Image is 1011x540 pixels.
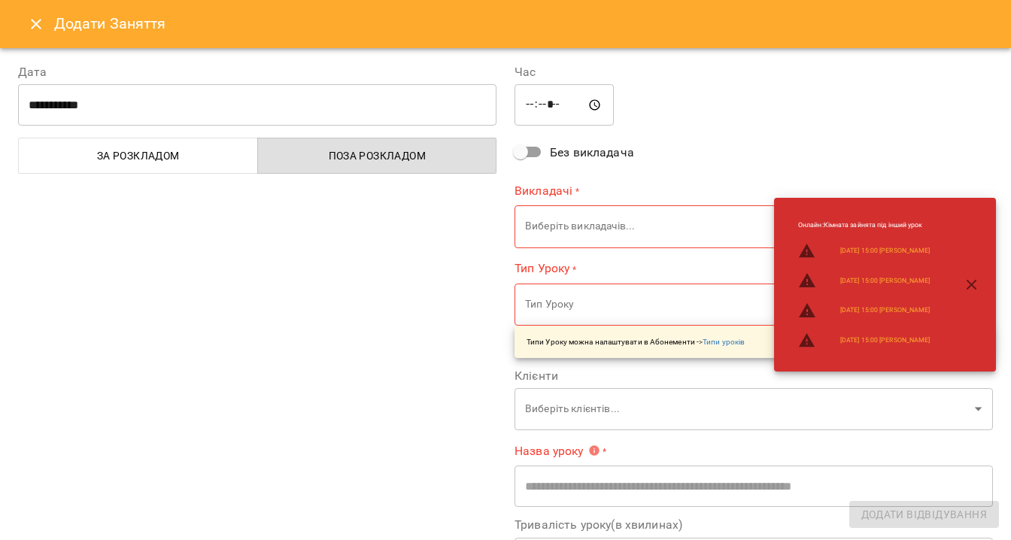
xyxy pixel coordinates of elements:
a: [DATE] 15:00 [PERSON_NAME] [840,246,930,256]
span: За розкладом [28,147,249,165]
button: Close [18,6,54,42]
a: Типи уроків [703,338,745,346]
button: За розкладом [18,138,258,174]
label: Викладачі [515,182,993,199]
label: Час [515,66,993,78]
label: Тип Уроку [515,260,993,278]
button: Поза розкладом [257,138,497,174]
h6: Додати Заняття [54,12,993,35]
svg: Вкажіть назву уроку або виберіть клієнтів [588,444,600,457]
a: [DATE] 15:00 [PERSON_NAME] [840,305,930,315]
label: Дата [18,66,496,78]
span: Назва уроку [515,444,600,457]
span: Поза розкладом [267,147,488,165]
div: Тип Уроку [515,283,993,326]
p: Типи Уроку можна налаштувати в Абонементи -> [527,336,745,347]
p: Виберіть викладачів... [525,219,969,234]
p: Тип Уроку [525,297,969,312]
label: Тривалість уроку(в хвилинах) [515,519,993,531]
li: Онлайн : Кімната зайнята під інший урок [786,214,942,236]
label: Клієнти [515,370,993,382]
div: Виберіть викладачів... [515,205,993,248]
a: [DATE] 15:00 [PERSON_NAME] [840,276,930,286]
p: Виберіть клієнтів... [525,402,969,417]
div: Виберіть клієнтів... [515,388,993,431]
a: [DATE] 15:00 [PERSON_NAME] [840,335,930,345]
span: Без викладача [550,144,634,162]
